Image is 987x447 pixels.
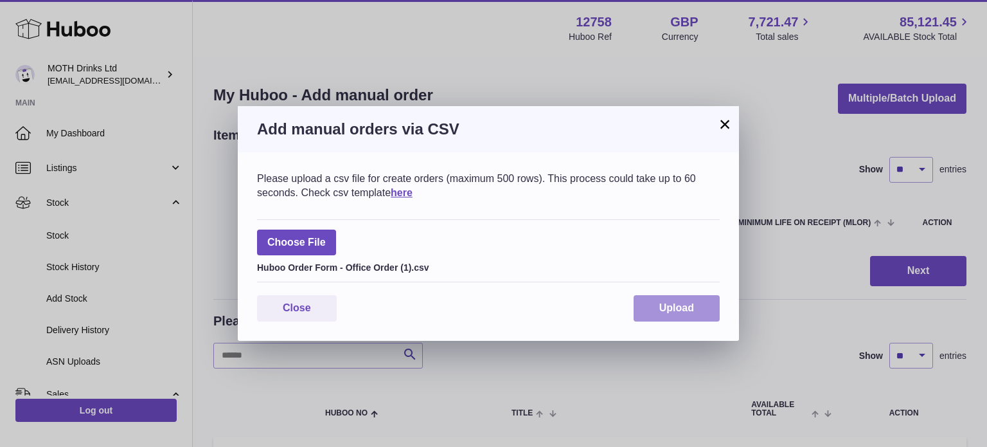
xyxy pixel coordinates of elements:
span: Choose File [257,230,336,256]
button: × [717,116,733,132]
button: Upload [634,295,720,322]
button: Close [257,295,337,322]
span: Upload [659,302,694,313]
h3: Add manual orders via CSV [257,119,720,140]
div: Huboo Order Form - Office Order (1).csv [257,259,720,274]
a: here [391,187,413,198]
div: Please upload a csv file for create orders (maximum 500 rows). This process could take up to 60 s... [257,172,720,199]
span: Close [283,302,311,313]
